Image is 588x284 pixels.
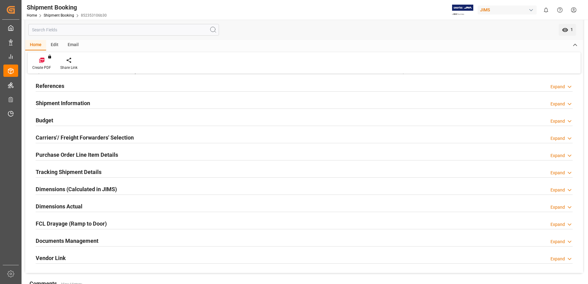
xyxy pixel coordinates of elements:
div: Expand [550,187,565,193]
div: Expand [550,256,565,262]
h2: Purchase Order Line Item Details [36,151,118,159]
div: Expand [550,221,565,228]
span: 1 [568,27,573,32]
h2: Dimensions (Calculated in JIMS) [36,185,117,193]
div: Expand [550,84,565,90]
div: Expand [550,204,565,211]
a: Shipment Booking [44,13,74,18]
h2: Shipment Information [36,99,90,107]
img: Exertis%20JAM%20-%20Email%20Logo.jpg_1722504956.jpg [452,5,473,15]
div: Home [25,40,46,50]
div: Expand [550,135,565,142]
button: show 0 new notifications [539,3,553,17]
input: Search Fields [28,24,219,36]
h2: Dimensions Actual [36,202,82,211]
button: open menu [559,24,576,36]
h2: Carriers'/ Freight Forwarders' Selection [36,133,134,142]
div: Share Link [60,65,77,70]
div: Expand [550,152,565,159]
h2: References [36,82,64,90]
button: Help Center [553,3,567,17]
h2: Tracking Shipment Details [36,168,101,176]
h2: Budget [36,116,53,124]
span: Completed [395,70,413,74]
a: Home [27,13,37,18]
div: Edit [46,40,63,50]
div: Expand [550,170,565,176]
div: JIMS [478,6,537,14]
h2: Documents Management [36,237,98,245]
span: Ready [126,70,137,74]
h2: Vendor Link [36,254,66,262]
span: Quote [37,70,47,74]
button: JIMS [478,4,539,16]
div: Shipment Booking [27,3,107,12]
div: Expand [550,118,565,124]
div: Expand [550,239,565,245]
div: Expand [550,101,565,107]
h2: FCL Drayage (Ramp to Door) [36,219,107,228]
div: Email [63,40,83,50]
